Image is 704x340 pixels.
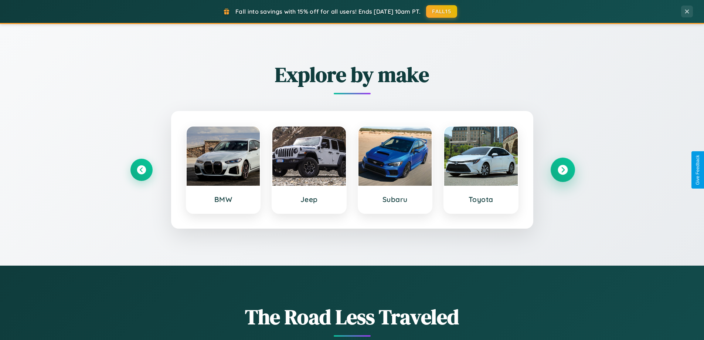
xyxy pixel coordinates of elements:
[194,195,253,204] h3: BMW
[130,60,574,89] h2: Explore by make
[366,195,425,204] h3: Subaru
[695,155,700,185] div: Give Feedback
[280,195,339,204] h3: Jeep
[235,8,421,15] span: Fall into savings with 15% off for all users! Ends [DATE] 10am PT.
[426,5,457,18] button: FALL15
[130,303,574,331] h1: The Road Less Traveled
[452,195,510,204] h3: Toyota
